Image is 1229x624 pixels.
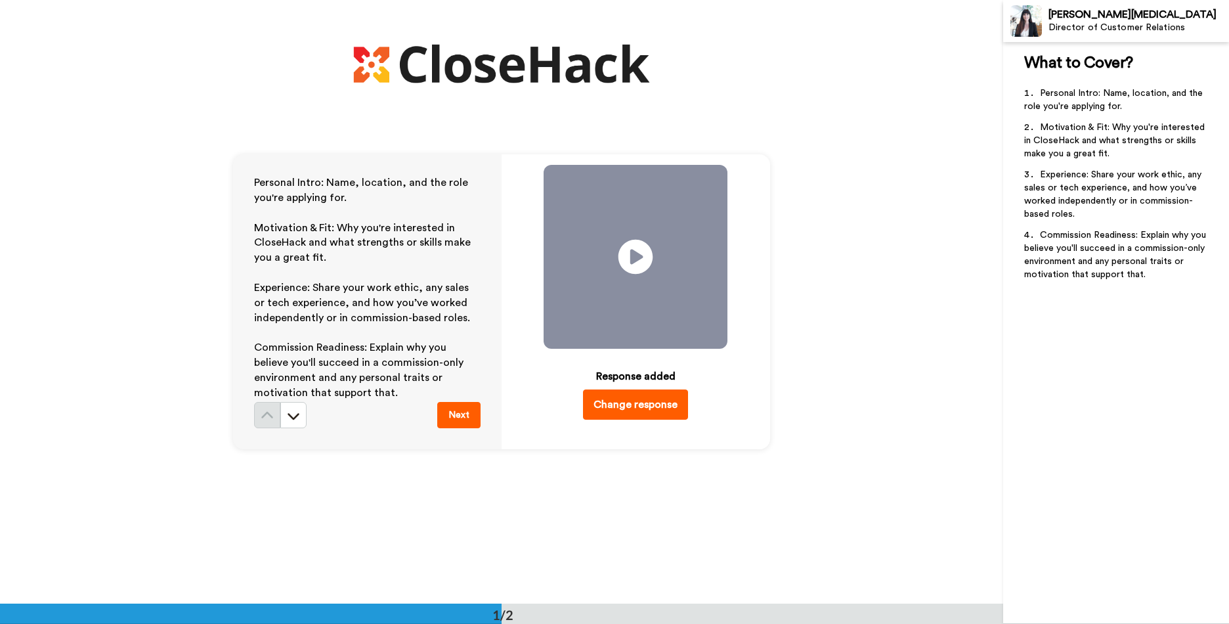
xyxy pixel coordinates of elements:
div: Response added [596,368,676,384]
span: Experience: Share your work ethic, any sales or tech experience, and how you’ve worked independen... [254,282,471,323]
span: Personal Intro: Name, location, and the role you're applying for. [1024,89,1205,111]
img: Profile Image [1010,5,1042,37]
div: 1/2 [471,606,534,624]
button: Next [437,402,481,428]
button: Change response [583,390,688,420]
span: Motivation & Fit: Why you're interested in CloseHack and what strengths or skills make you a grea... [1024,123,1207,158]
span: Commission Readiness: Explain why you believe you'll succeed in a commission-only environment and... [1024,231,1209,279]
span: What to Cover? [1024,55,1133,71]
div: Director of Customer Relations [1048,22,1228,33]
span: Motivation & Fit: Why you're interested in CloseHack and what strengths or skills make you a grea... [254,223,473,263]
span: Personal Intro: Name, location, and the role you're applying for. [254,177,471,203]
div: [PERSON_NAME][MEDICAL_DATA] [1048,9,1228,21]
span: Commission Readiness: Explain why you believe you'll succeed in a commission-only environment and... [254,342,466,398]
span: Experience: Share your work ethic, any sales or tech experience, and how you’ve worked independen... [1024,170,1204,219]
